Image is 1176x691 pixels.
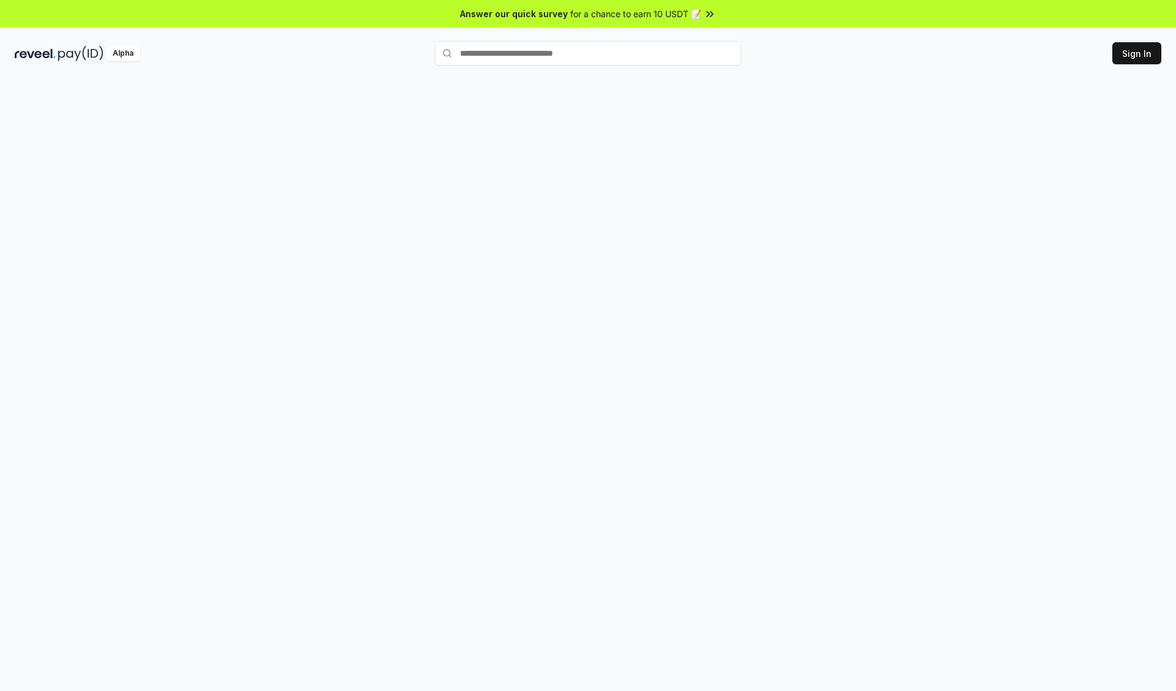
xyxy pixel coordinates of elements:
div: Alpha [106,46,140,61]
span: Answer our quick survey [460,7,568,20]
button: Sign In [1112,42,1161,64]
img: reveel_dark [15,46,56,61]
span: for a chance to earn 10 USDT 📝 [570,7,701,20]
img: pay_id [58,46,104,61]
